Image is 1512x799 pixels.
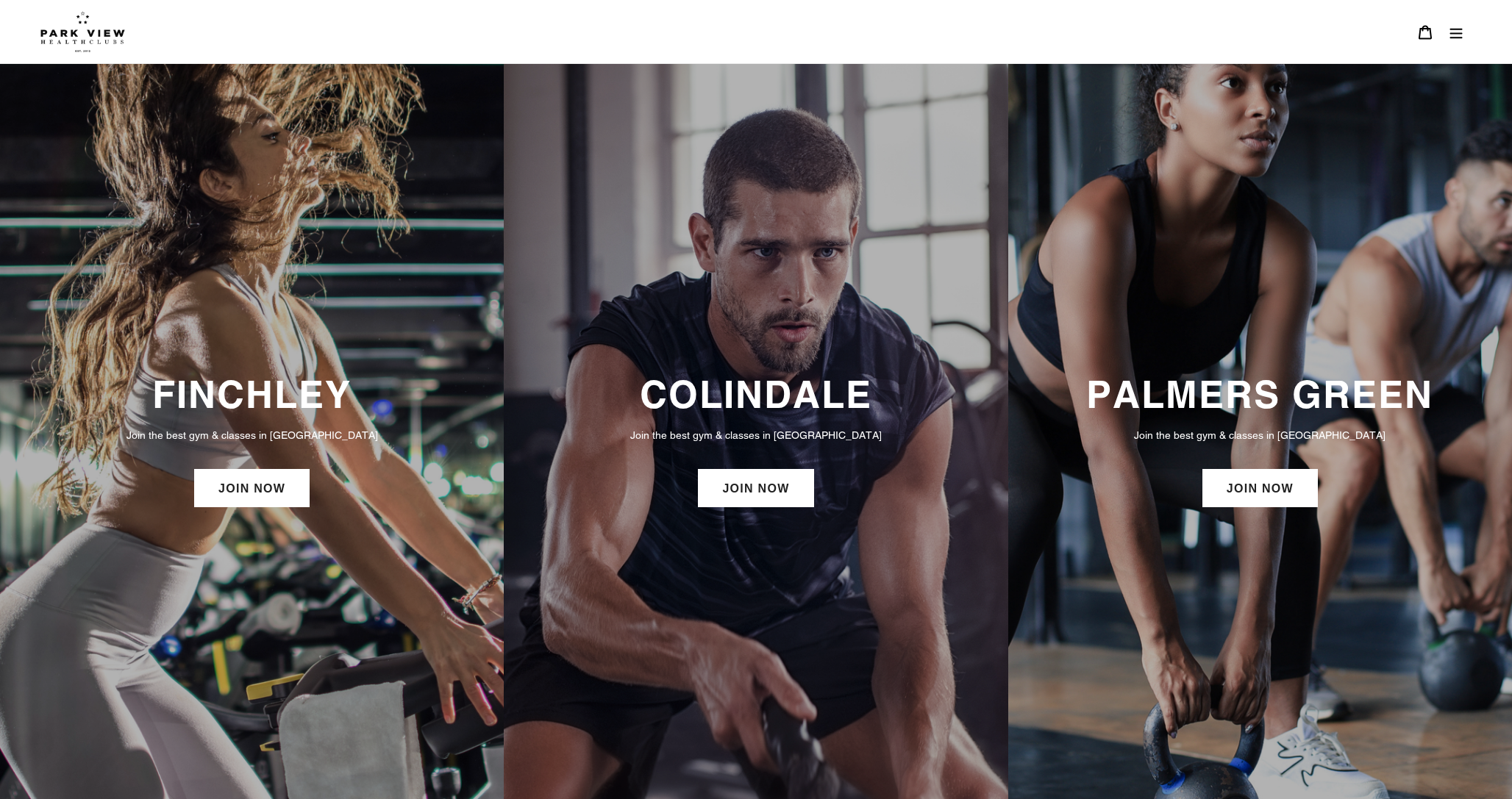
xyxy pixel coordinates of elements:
[518,372,993,417] h3: COLINDALE
[1023,372,1497,417] h3: PALMERS GREEN
[698,469,813,507] a: JOIN NOW: Colindale Membership
[15,372,489,417] h3: FINCHLEY
[15,427,489,443] p: Join the best gym & classes in [GEOGRAPHIC_DATA]
[194,469,310,507] a: JOIN NOW: Finchley Membership
[1202,469,1318,507] a: JOIN NOW: Palmers Green Membership
[1441,16,1472,48] button: Menu
[1023,427,1497,443] p: Join the best gym & classes in [GEOGRAPHIC_DATA]
[518,427,993,443] p: Join the best gym & classes in [GEOGRAPHIC_DATA]
[40,11,125,52] img: Park view health clubs is a gym near you.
